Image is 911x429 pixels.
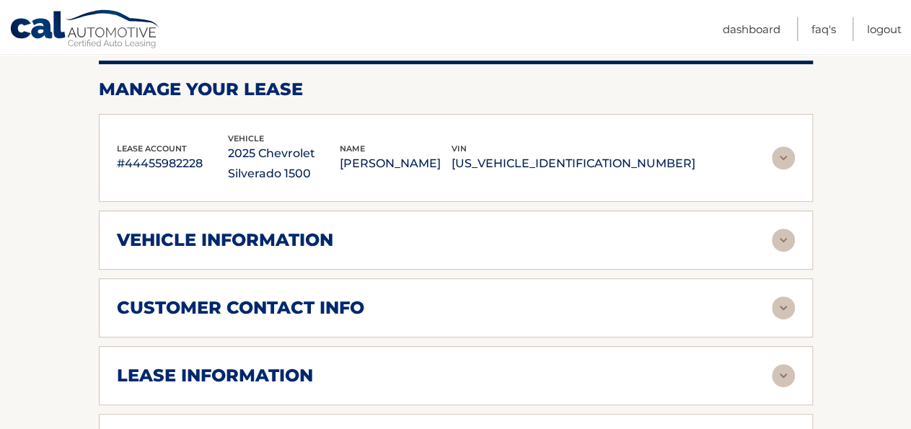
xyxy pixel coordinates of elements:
[452,143,467,154] span: vin
[117,229,333,251] h2: vehicle information
[867,17,902,41] a: Logout
[99,79,813,100] h2: Manage Your Lease
[723,17,780,41] a: Dashboard
[452,154,695,174] p: [US_VEHICLE_IDENTIFICATION_NUMBER]
[117,297,364,319] h2: customer contact info
[772,296,795,319] img: accordion-rest.svg
[772,146,795,169] img: accordion-rest.svg
[117,143,187,154] span: lease account
[228,143,340,184] p: 2025 Chevrolet Silverado 1500
[811,17,836,41] a: FAQ's
[228,133,264,143] span: vehicle
[340,154,452,174] p: [PERSON_NAME]
[772,364,795,387] img: accordion-rest.svg
[340,143,365,154] span: name
[772,229,795,252] img: accordion-rest.svg
[9,9,161,51] a: Cal Automotive
[117,365,313,386] h2: lease information
[117,154,229,174] p: #44455982228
